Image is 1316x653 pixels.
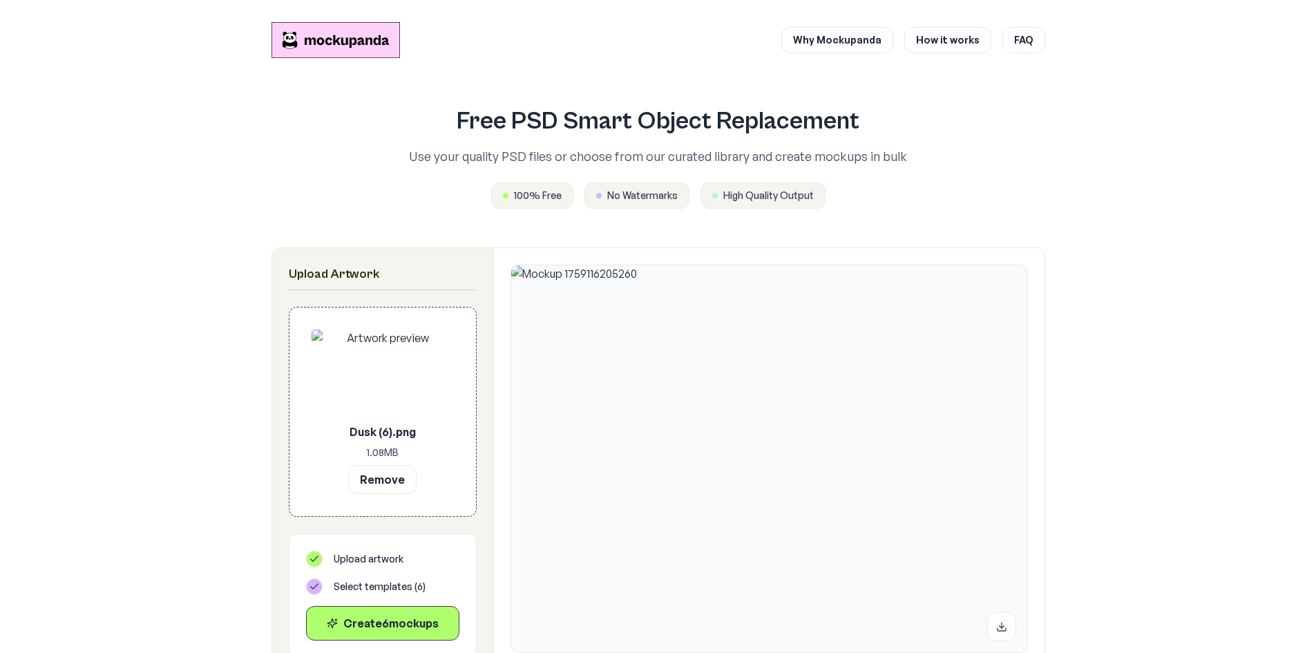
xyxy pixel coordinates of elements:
[312,424,454,440] p: Dusk (6).png
[271,22,400,58] img: Mockupanda
[607,189,678,202] span: No Watermarks
[904,27,991,53] a: How it works
[334,552,403,566] span: Upload artwork
[289,265,477,284] h2: Upload Artwork
[349,108,968,135] h1: Free PSD Smart Object Replacement
[312,330,454,418] img: Artwork preview
[987,612,1016,641] button: Download mockup
[349,146,968,166] p: Use your quality PSD files or choose from our curated library and create mockups in bulk
[271,22,400,58] a: Mockupanda home
[334,580,426,594] span: Select templates ( 6 )
[723,189,814,202] span: High Quality Output
[511,265,1027,652] img: Mockup 1759116205260
[312,446,454,460] p: 1.08 MB
[514,189,562,202] span: 100% Free
[781,27,893,53] a: Why Mockupanda
[348,465,417,494] button: Remove
[1002,27,1045,53] a: FAQ
[318,615,448,632] div: Create 6 mockup s
[306,606,459,641] button: Create6mockups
